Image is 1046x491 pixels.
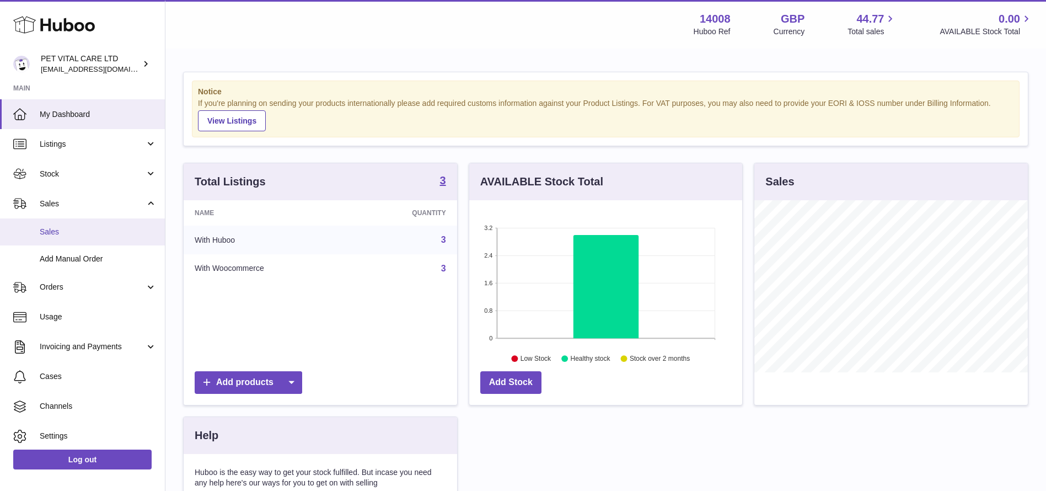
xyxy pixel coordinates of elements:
[441,235,446,244] a: 3
[856,12,884,26] span: 44.77
[480,174,603,189] h3: AVAILABLE Stock Total
[195,428,218,443] h3: Help
[195,174,266,189] h3: Total Listings
[480,371,541,394] a: Add Stock
[198,98,1013,131] div: If you're planning on sending your products internationally please add required customs informati...
[570,355,610,362] text: Healthy stock
[521,355,551,362] text: Low Stock
[40,371,157,382] span: Cases
[184,254,353,283] td: With Woocommerce
[40,312,157,322] span: Usage
[40,282,145,292] span: Orders
[847,12,897,37] a: 44.77 Total sales
[484,252,492,259] text: 2.4
[440,175,446,188] a: 3
[40,199,145,209] span: Sales
[847,26,897,37] span: Total sales
[441,264,446,273] a: 3
[484,225,492,231] text: 3.2
[40,341,145,352] span: Invoicing and Payments
[781,12,804,26] strong: GBP
[484,280,492,286] text: 1.6
[198,87,1013,97] strong: Notice
[198,110,266,131] a: View Listings
[184,226,353,254] td: With Huboo
[40,254,157,264] span: Add Manual Order
[13,450,152,469] a: Log out
[195,371,302,394] a: Add products
[440,175,446,186] strong: 3
[195,467,446,488] p: Huboo is the easy way to get your stock fulfilled. But incase you need any help here's our ways f...
[13,56,30,72] img: petvitalcare@gmail.com
[41,54,140,74] div: PET VITAL CARE LTD
[999,12,1020,26] span: 0.00
[40,109,157,120] span: My Dashboard
[700,12,731,26] strong: 14008
[484,307,492,314] text: 0.8
[489,335,492,341] text: 0
[40,227,157,237] span: Sales
[41,65,162,73] span: [EMAIL_ADDRESS][DOMAIN_NAME]
[940,26,1033,37] span: AVAILABLE Stock Total
[353,200,457,226] th: Quantity
[765,174,794,189] h3: Sales
[40,169,145,179] span: Stock
[630,355,690,362] text: Stock over 2 months
[774,26,805,37] div: Currency
[184,200,353,226] th: Name
[40,139,145,150] span: Listings
[40,431,157,441] span: Settings
[40,401,157,412] span: Channels
[940,12,1033,37] a: 0.00 AVAILABLE Stock Total
[694,26,731,37] div: Huboo Ref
